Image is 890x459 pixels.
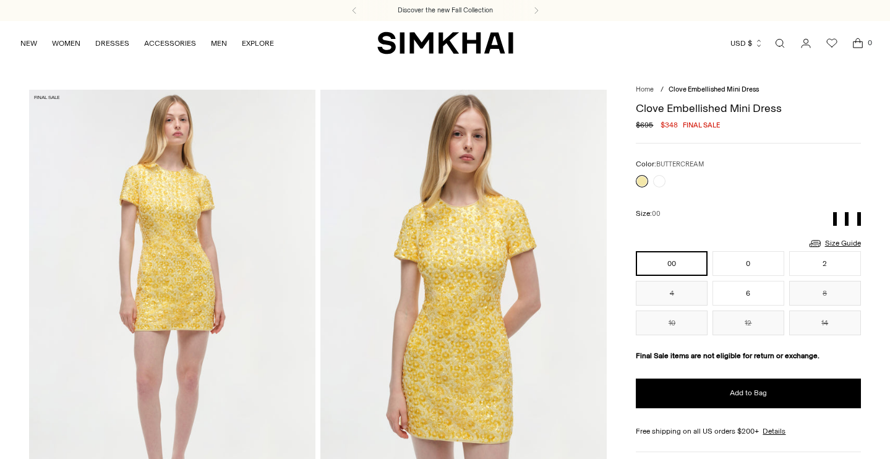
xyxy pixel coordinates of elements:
a: NEW [20,30,37,57]
strong: Final Sale items are not eligible for return or exchange. [636,351,819,360]
a: Go to the account page [794,31,818,56]
a: Home [636,85,654,93]
span: 0 [864,37,875,48]
button: 4 [636,281,708,306]
label: Size: [636,208,661,220]
button: 6 [712,281,784,306]
s: $695 [636,119,653,131]
a: Size Guide [808,236,861,251]
a: Discover the new Fall Collection [398,6,493,15]
button: 14 [789,311,861,335]
a: Details [763,426,785,437]
nav: breadcrumbs [636,85,860,95]
button: 00 [636,251,708,276]
a: MEN [211,30,227,57]
a: EXPLORE [242,30,274,57]
span: Clove Embellished Mini Dress [669,85,759,93]
div: Free shipping on all US orders $200+ [636,426,860,437]
label: Color: [636,158,704,170]
a: WOMEN [52,30,80,57]
span: Add to Bag [730,388,767,398]
a: Wishlist [819,31,844,56]
a: ACCESSORIES [144,30,196,57]
a: Open search modal [768,31,792,56]
button: 8 [789,281,861,306]
h1: Clove Embellished Mini Dress [636,103,860,114]
a: DRESSES [95,30,129,57]
div: / [661,85,664,95]
a: Open cart modal [845,31,870,56]
span: $348 [661,119,678,131]
button: 12 [712,311,784,335]
button: 10 [636,311,708,335]
a: SIMKHAI [377,31,513,55]
span: BUTTERCREAM [656,160,704,168]
button: Add to Bag [636,379,860,408]
button: USD $ [730,30,763,57]
button: 2 [789,251,861,276]
span: 00 [652,210,661,218]
button: 0 [712,251,784,276]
